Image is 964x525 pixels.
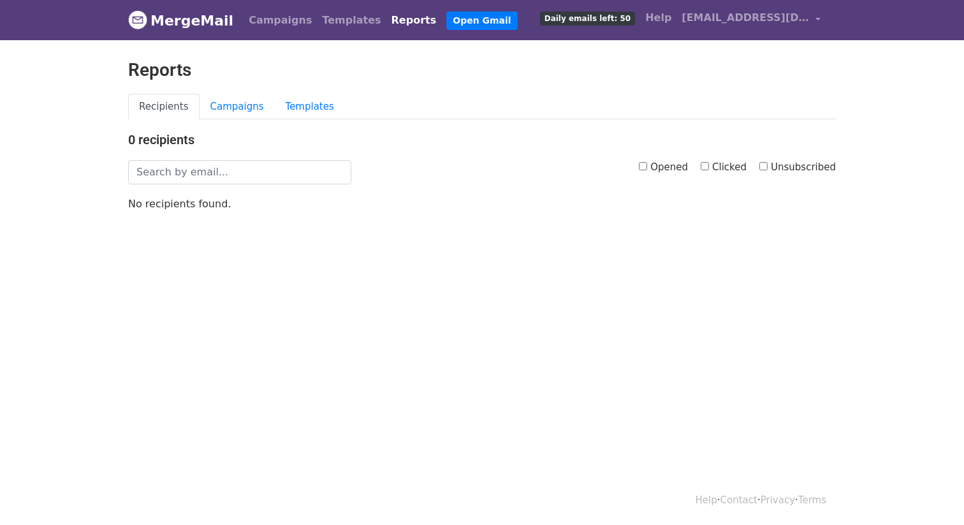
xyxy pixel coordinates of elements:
a: Terms [798,494,826,506]
a: Recipients [128,94,200,120]
a: Reports [386,8,442,33]
label: Opened [639,160,688,175]
a: Help [696,494,717,506]
a: MergeMail [128,7,233,34]
input: Opened [639,162,647,170]
p: No recipients found. [128,197,836,211]
a: Campaigns [244,8,317,33]
h2: Reports [128,59,836,81]
h4: 0 recipients [128,132,836,147]
span: [EMAIL_ADDRESS][DOMAIN_NAME] [682,10,809,26]
input: Unsubscribed [759,162,768,170]
a: [EMAIL_ADDRESS][DOMAIN_NAME] [676,5,826,35]
a: Help [640,5,676,31]
label: Unsubscribed [759,160,836,175]
label: Clicked [701,160,747,175]
a: Privacy [761,494,795,506]
input: Clicked [701,162,709,170]
a: Contact [720,494,757,506]
a: Daily emails left: 50 [535,5,640,31]
a: Templates [275,94,345,120]
img: MergeMail logo [128,10,147,29]
span: Daily emails left: 50 [540,11,635,26]
a: Campaigns [200,94,275,120]
input: Search by email... [128,160,351,184]
a: Open Gmail [446,11,517,30]
a: Templates [317,8,386,33]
